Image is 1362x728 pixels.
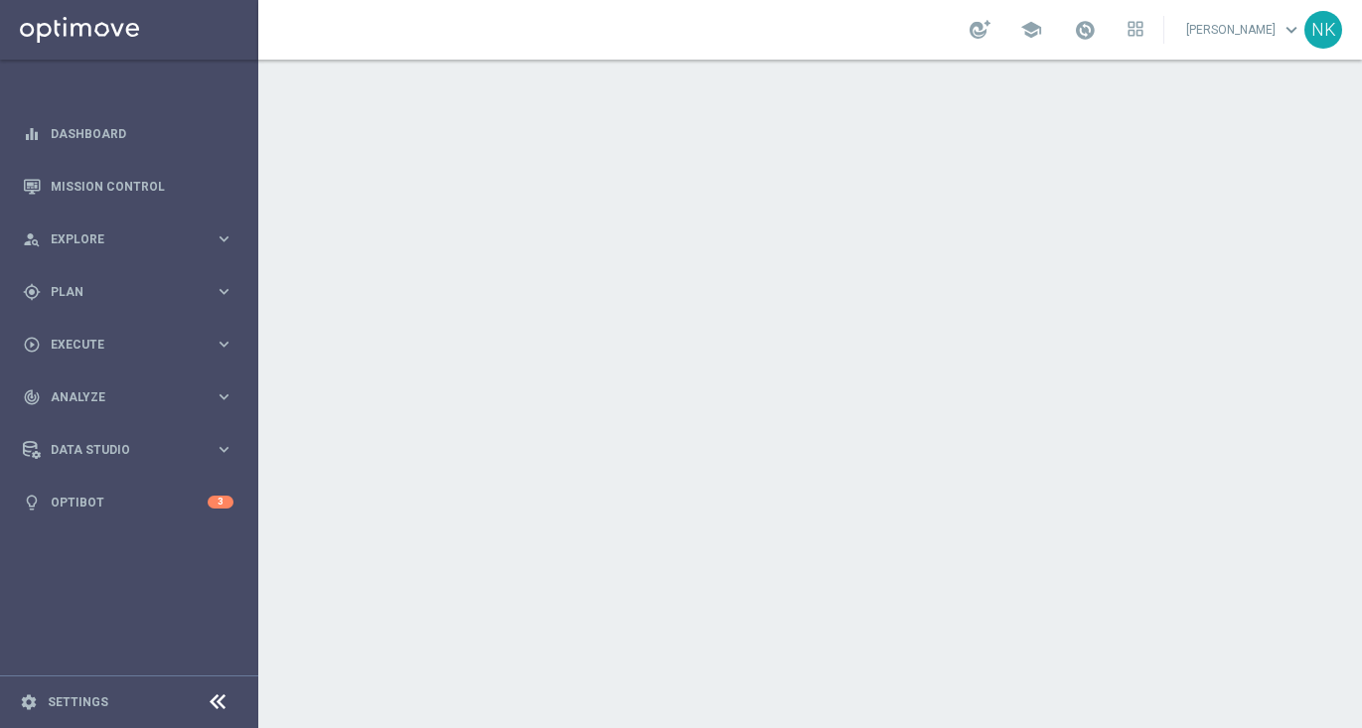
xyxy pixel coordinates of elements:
span: Analyze [51,391,215,403]
button: person_search Explore keyboard_arrow_right [22,231,234,247]
div: Optibot [23,476,233,528]
a: [PERSON_NAME]keyboard_arrow_down [1184,15,1304,45]
span: Explore [51,233,215,245]
div: NK [1304,11,1342,49]
a: Optibot [51,476,208,528]
a: Mission Control [51,160,233,213]
button: lightbulb Optibot 3 [22,495,234,510]
i: play_circle_outline [23,336,41,354]
button: Data Studio keyboard_arrow_right [22,442,234,458]
span: Execute [51,339,215,351]
div: Plan [23,283,215,301]
div: Dashboard [23,107,233,160]
i: person_search [23,230,41,248]
div: Analyze [23,388,215,406]
i: gps_fixed [23,283,41,301]
span: Plan [51,286,215,298]
i: lightbulb [23,494,41,511]
div: Execute [23,336,215,354]
i: keyboard_arrow_right [215,282,233,301]
button: track_changes Analyze keyboard_arrow_right [22,389,234,405]
span: school [1020,19,1042,41]
i: keyboard_arrow_right [215,335,233,354]
button: play_circle_outline Execute keyboard_arrow_right [22,337,234,353]
div: Mission Control [23,160,233,213]
span: Data Studio [51,444,215,456]
i: track_changes [23,388,41,406]
i: keyboard_arrow_right [215,440,233,459]
i: keyboard_arrow_right [215,387,233,406]
button: Mission Control [22,179,234,195]
span: keyboard_arrow_down [1281,19,1302,41]
div: Explore [23,230,215,248]
button: equalizer Dashboard [22,126,234,142]
div: 3 [208,496,233,509]
i: settings [20,693,38,711]
a: Dashboard [51,107,233,160]
a: Settings [48,696,108,708]
i: equalizer [23,125,41,143]
i: keyboard_arrow_right [215,229,233,248]
button: gps_fixed Plan keyboard_arrow_right [22,284,234,300]
div: Data Studio [23,441,215,459]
